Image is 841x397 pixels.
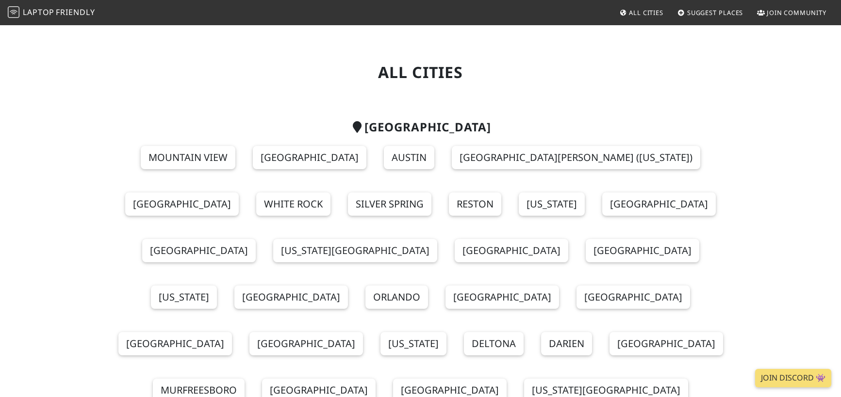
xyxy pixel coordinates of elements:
a: [GEOGRAPHIC_DATA] [586,239,699,262]
a: Silver Spring [348,192,431,216]
span: Suggest Places [687,8,743,17]
a: [GEOGRAPHIC_DATA] [602,192,716,216]
span: Join Community [767,8,826,17]
span: Laptop [23,7,54,17]
a: LaptopFriendly LaptopFriendly [8,4,95,21]
a: [US_STATE] [151,286,217,309]
a: White Rock [256,192,330,216]
a: [GEOGRAPHIC_DATA] [445,286,559,309]
a: Deltona [464,332,524,355]
a: Join Community [753,4,830,21]
a: Suggest Places [674,4,747,21]
a: [GEOGRAPHIC_DATA] [234,286,348,309]
img: LaptopFriendly [8,6,19,18]
a: [GEOGRAPHIC_DATA] [610,332,723,355]
a: [GEOGRAPHIC_DATA] [577,286,690,309]
a: [US_STATE] [380,332,446,355]
a: Reston [449,192,501,216]
a: Orlando [365,286,428,309]
a: [GEOGRAPHIC_DATA][PERSON_NAME] ([US_STATE]) [452,146,700,169]
span: Friendly [56,7,95,17]
h1: All Cities [106,63,735,81]
a: [GEOGRAPHIC_DATA] [253,146,366,169]
a: [GEOGRAPHIC_DATA] [455,239,568,262]
a: [GEOGRAPHIC_DATA] [142,239,256,262]
a: [US_STATE][GEOGRAPHIC_DATA] [273,239,437,262]
h2: [GEOGRAPHIC_DATA] [106,120,735,134]
a: Join Discord 👾 [755,369,831,387]
a: [GEOGRAPHIC_DATA] [249,332,363,355]
a: Darien [541,332,592,355]
a: All Cities [615,4,667,21]
a: [US_STATE] [519,192,585,216]
a: Austin [384,146,434,169]
a: Mountain View [141,146,235,169]
span: All Cities [629,8,663,17]
a: [GEOGRAPHIC_DATA] [125,192,239,216]
a: [GEOGRAPHIC_DATA] [118,332,232,355]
